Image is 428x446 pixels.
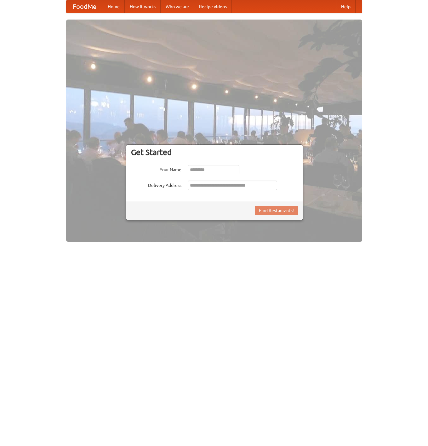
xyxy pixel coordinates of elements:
[125,0,161,13] a: How it works
[66,0,103,13] a: FoodMe
[131,181,181,188] label: Delivery Address
[131,165,181,173] label: Your Name
[161,0,194,13] a: Who we are
[194,0,232,13] a: Recipe videos
[131,148,298,157] h3: Get Started
[103,0,125,13] a: Home
[255,206,298,215] button: Find Restaurants!
[336,0,356,13] a: Help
